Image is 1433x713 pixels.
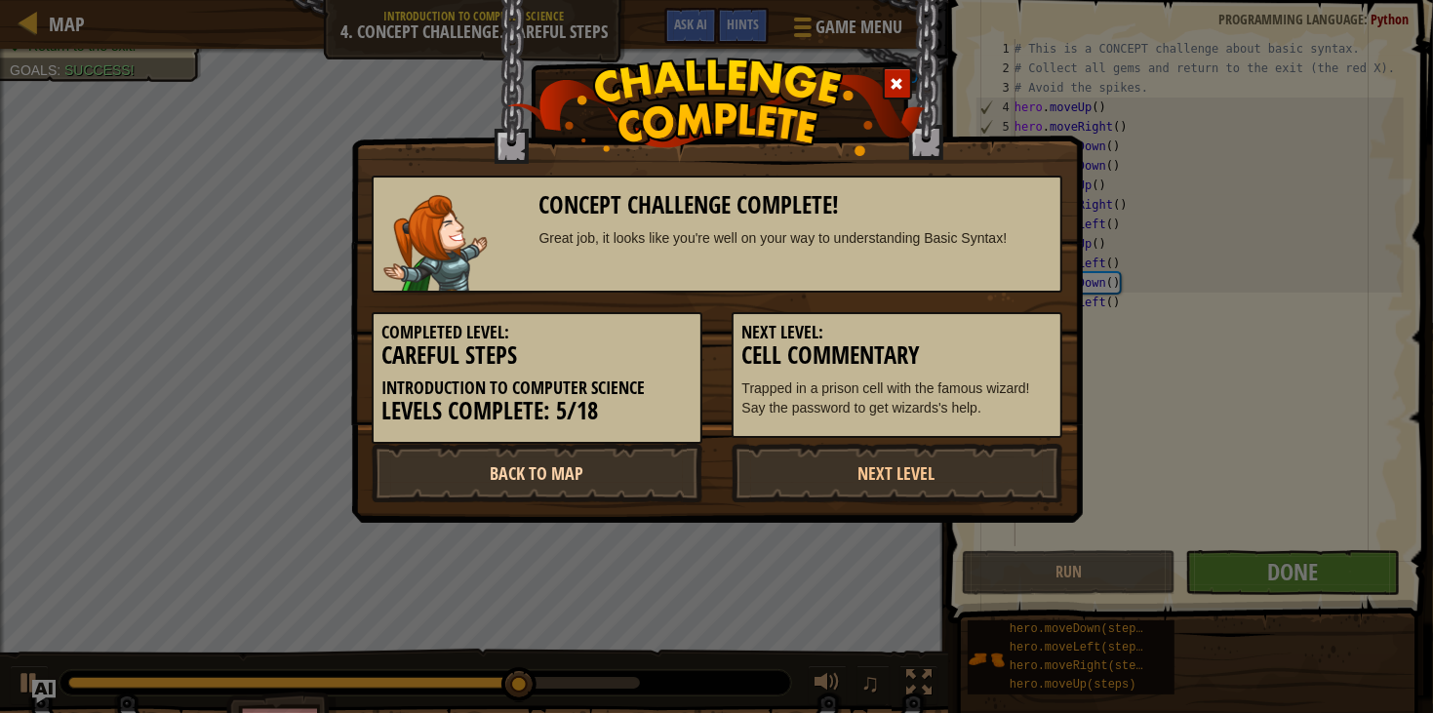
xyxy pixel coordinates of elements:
h5: Introduction to Computer Science [382,378,692,398]
img: challenge_complete.png [507,58,926,156]
p: Trapped in a prison cell with the famous wizard! Say the password to get wizards's help. [742,378,1052,417]
div: Great job, it looks like you're well on your way to understanding Basic Syntax! [539,228,1052,248]
h3: Levels Complete: 5/18 [382,398,692,424]
h3: Concept Challenge Complete! [539,192,1052,218]
h5: Next Level: [742,323,1052,342]
h5: Completed Level: [382,323,692,342]
h3: Cell Commentary [742,342,1052,369]
h3: Careful Steps [382,342,692,369]
a: Next Level [732,444,1062,502]
a: Back to Map [372,444,702,502]
img: captain.png [383,195,488,291]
